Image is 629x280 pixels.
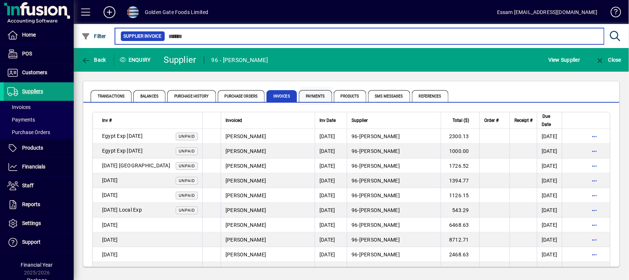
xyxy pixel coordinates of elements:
span: Transactions [91,90,132,102]
button: Back [80,53,108,66]
td: [DATE] [537,173,562,188]
a: Customers [4,64,74,82]
span: Unpaid [179,208,195,213]
span: [PERSON_NAME] [359,207,400,213]
a: Knowledge Base [605,1,620,25]
td: [DATE] [315,218,347,232]
span: [DATE] [GEOGRAPHIC_DATA] [102,163,170,168]
span: Unpaid [179,193,195,198]
td: 1726.52 [441,158,479,173]
span: [PERSON_NAME] [226,192,266,198]
button: More options [589,234,601,246]
button: View Supplier [546,53,582,66]
span: [DATE] [102,252,118,257]
span: Payments [7,117,35,123]
span: Home [22,32,36,38]
td: 1394.77 [441,173,479,188]
button: More options [589,189,601,201]
td: - [347,247,441,262]
span: Receipt # [514,116,532,124]
span: [DATE] [102,266,118,272]
button: More options [589,263,601,275]
span: [PERSON_NAME] [359,222,400,228]
td: 543.29 [441,203,479,218]
span: Back [81,57,106,63]
td: 2468.63 [441,247,479,262]
app-page-header-button: Back [74,53,114,66]
button: More options [589,130,601,142]
div: Essam [EMAIL_ADDRESS][DOMAIN_NAME] [497,6,598,18]
td: 6468.63 [441,218,479,232]
span: 96 [352,237,358,243]
div: Invoiced [226,116,310,124]
td: - [347,188,441,203]
span: Order # [484,116,499,124]
span: Financial Year [21,262,53,268]
span: Settings [22,220,41,226]
span: [DATE] [102,222,118,228]
td: [DATE] [315,144,347,158]
span: Support [22,239,41,245]
button: Filter [80,30,108,43]
td: 2180.48 [441,262,479,277]
td: [DATE] [315,188,347,203]
span: [PERSON_NAME] [226,178,266,184]
td: [DATE] [537,218,562,232]
span: Staff [22,182,34,188]
span: [PERSON_NAME] [226,133,266,139]
span: 96 [352,163,358,169]
span: [PERSON_NAME] [226,163,266,169]
span: Payments [299,90,332,102]
span: Due Date [542,112,551,129]
button: More options [589,204,601,216]
td: [DATE] [537,144,562,158]
span: [PERSON_NAME] [359,163,400,169]
span: [DATE] [102,192,118,198]
span: Inv # [102,116,112,124]
span: 96 [352,178,358,184]
div: Total ($) [445,116,476,124]
span: Customers [22,69,47,75]
span: Unpaid [179,178,195,183]
button: More options [589,175,601,187]
td: [DATE] [315,203,347,218]
span: Egypt Exp [DATE] [102,133,143,139]
span: Financials [22,164,45,170]
td: [DATE] [315,262,347,277]
a: Support [4,233,74,252]
a: Purchase Orders [4,126,74,139]
span: [PERSON_NAME] [226,148,266,154]
a: Products [4,139,74,157]
td: [DATE] [315,232,347,247]
span: Invoices [266,90,297,102]
td: - [347,218,441,232]
span: Balances [133,90,165,102]
span: Suppliers [22,88,43,94]
span: Unpaid [179,134,195,139]
span: Purchase History [167,90,216,102]
div: 96 - [PERSON_NAME] [212,54,268,66]
td: - [347,144,441,158]
td: - [347,232,441,247]
span: Unpaid [179,149,195,154]
td: 2300.13 [441,129,479,144]
span: [PERSON_NAME] [226,266,266,272]
span: [PERSON_NAME] [226,222,266,228]
td: - [347,173,441,188]
div: Enquiry [114,54,158,66]
td: [DATE] [537,129,562,144]
span: Total ($) [452,116,469,124]
span: Products [334,90,366,102]
td: - [347,129,441,144]
span: [PERSON_NAME] [359,133,400,139]
span: Reports [22,201,40,207]
button: More options [589,160,601,172]
span: Invoiced [226,116,242,124]
span: 96 [352,133,358,139]
a: Home [4,26,74,44]
td: 1000.00 [441,144,479,158]
span: View Supplier [548,54,580,66]
span: 96 [352,207,358,213]
td: - [347,262,441,277]
app-page-header-button: Close enquiry [588,53,629,66]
